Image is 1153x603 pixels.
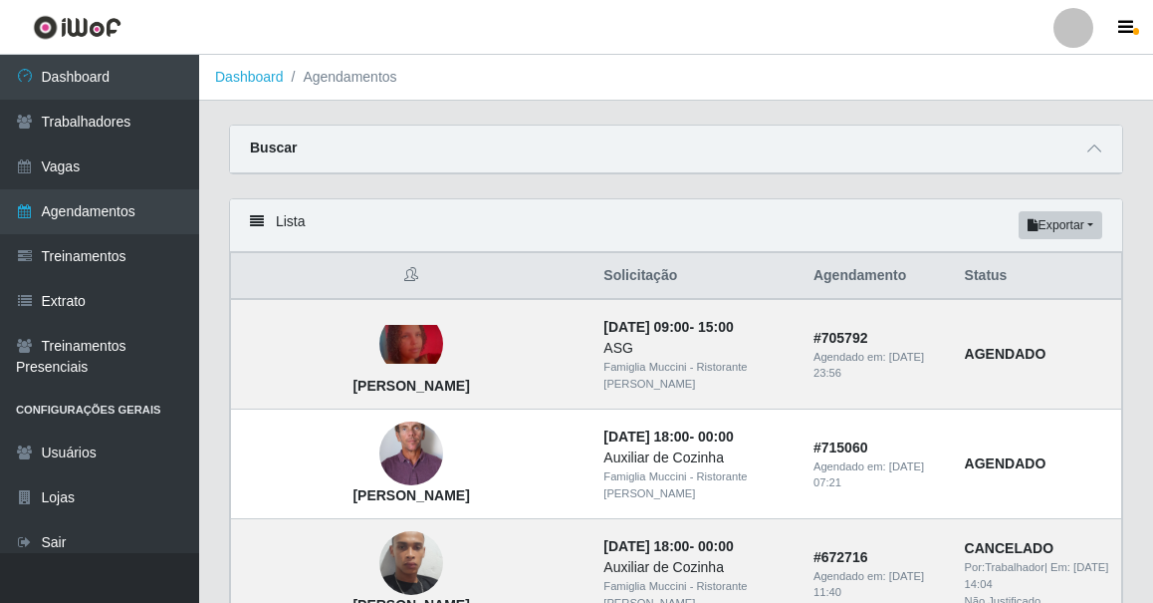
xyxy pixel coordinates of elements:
[965,346,1046,362] strong: AGENDADO
[603,359,790,393] div: Famiglia Muccini - Ristorante [PERSON_NAME]
[813,568,941,602] div: Agendado em:
[813,549,868,565] strong: # 672716
[813,440,868,455] strong: # 715060
[802,253,953,300] th: Agendamento
[603,319,689,335] time: [DATE] 09:00
[215,69,284,85] a: Dashboard
[603,448,790,468] div: Auxiliar de Cozinha
[603,319,733,335] strong: -
[379,389,443,520] img: Jonas Batista Porpino
[965,561,1044,573] span: Por: Trabalhador
[965,561,1109,590] time: [DATE] 14:04
[813,330,868,346] strong: # 705792
[33,15,121,40] img: CoreUI Logo
[199,55,1153,101] nav: breadcrumb
[813,349,941,383] div: Agendado em:
[698,538,734,554] time: 00:00
[965,559,1109,593] div: | Em:
[698,319,734,335] time: 15:00
[591,253,802,300] th: Solicitação
[698,429,734,445] time: 00:00
[379,325,443,364] img: Beatriz Andrade dos Santos
[603,338,790,359] div: ASG
[965,540,1053,556] strong: CANCELADO
[603,429,689,445] time: [DATE] 18:00
[603,429,733,445] strong: -
[230,199,1122,252] div: Lista
[1019,211,1102,239] button: Exportar
[603,557,790,578] div: Auxiliar de Cozinha
[603,538,733,554] strong: -
[603,538,689,554] time: [DATE] 18:00
[813,458,941,492] div: Agendado em:
[352,378,469,394] strong: [PERSON_NAME]
[352,487,469,503] strong: [PERSON_NAME]
[603,468,790,502] div: Famiglia Muccini - Ristorante [PERSON_NAME]
[965,455,1046,471] strong: AGENDADO
[284,67,397,88] li: Agendamentos
[250,140,297,155] strong: Buscar
[953,253,1122,300] th: Status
